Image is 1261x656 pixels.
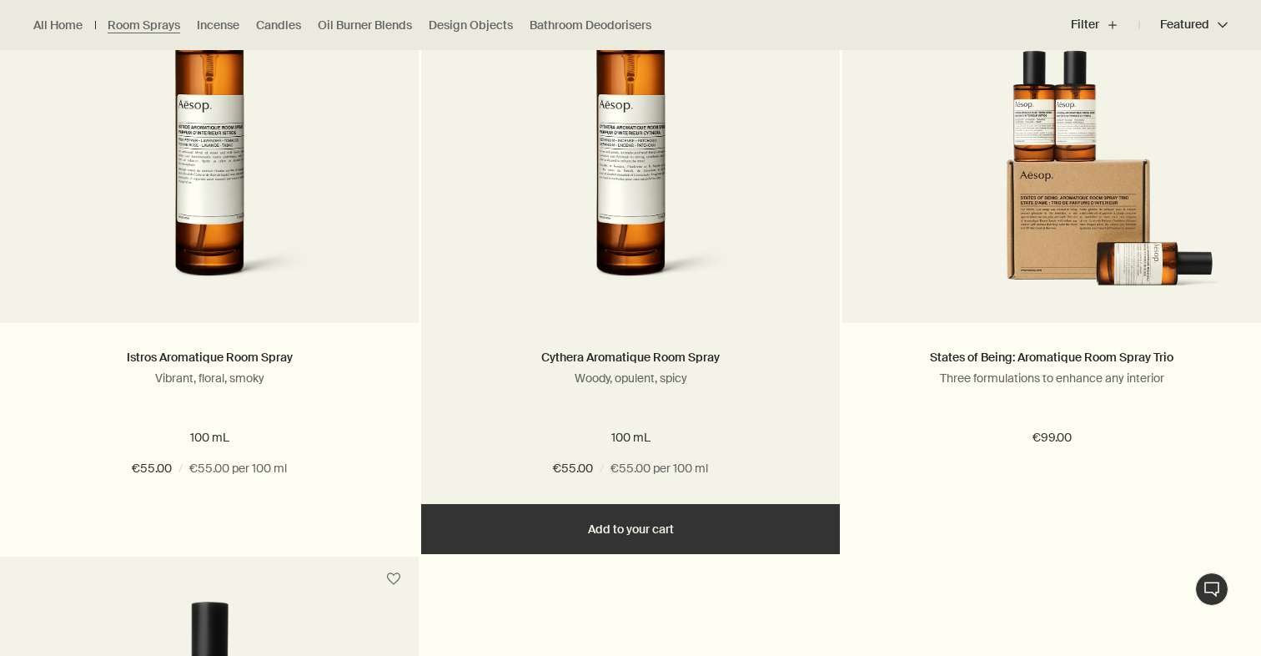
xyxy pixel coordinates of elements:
span: €55.00 [553,459,593,479]
button: Chat en direct [1195,573,1228,606]
a: Design Objects [429,18,513,33]
a: Incense [197,18,239,33]
p: Vibrant, floral, smoky [25,371,394,386]
img: Aromatique Room Spray Trio [867,50,1236,298]
span: €55.00 [132,459,172,479]
span: €55.00 per 100 ml [189,459,287,479]
p: Three formulations to enhance any interior [867,371,1236,386]
a: Oil Burner Blends [318,18,412,33]
a: Room Sprays [108,18,180,33]
p: Woody, opulent, spicy [446,371,815,386]
span: €99.00 [1032,428,1072,448]
a: Istros Aromatique Room Spray [127,350,293,365]
button: Featured [1139,5,1228,45]
span: €55.00 per 100 ml [610,459,708,479]
button: Save to cabinet [379,564,409,594]
a: All Home [33,18,83,33]
a: States of Being: Aromatique Room Spray Trio [930,350,1173,365]
a: Cythera Aromatique Room Spray [541,350,720,365]
a: Candles [256,18,301,33]
a: Bathroom Deodorisers [530,18,651,33]
span: / [600,459,604,479]
button: Add to your cart - €55.00 [421,504,840,554]
span: / [178,459,183,479]
button: Filter [1071,5,1139,45]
